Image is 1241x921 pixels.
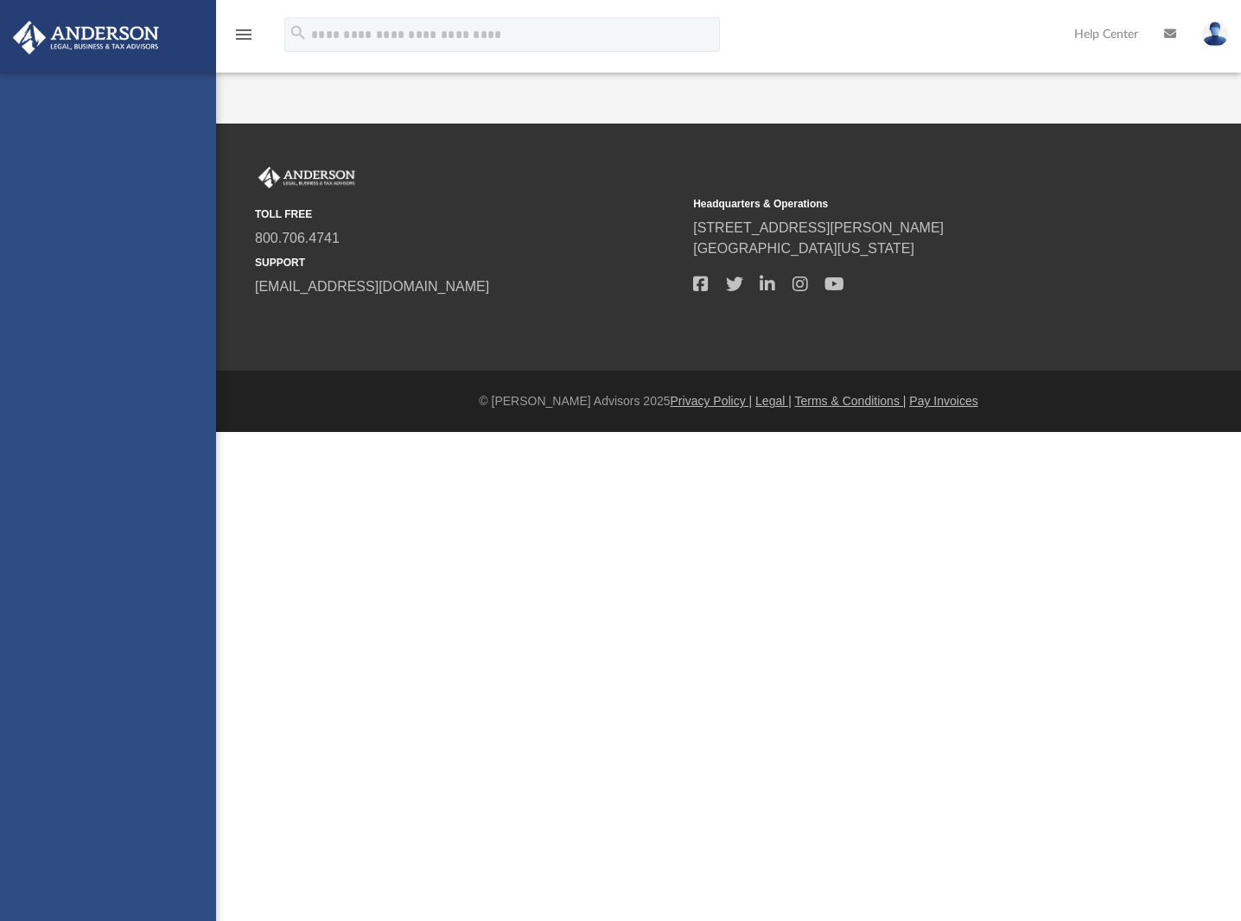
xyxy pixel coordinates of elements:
img: User Pic [1202,22,1228,47]
a: Terms & Conditions | [795,394,907,408]
small: SUPPORT [255,255,681,270]
i: menu [233,24,254,45]
a: [GEOGRAPHIC_DATA][US_STATE] [693,241,914,256]
a: Legal | [755,394,792,408]
img: Anderson Advisors Platinum Portal [255,167,359,189]
img: Anderson Advisors Platinum Portal [8,21,164,54]
a: [EMAIL_ADDRESS][DOMAIN_NAME] [255,279,489,294]
a: Pay Invoices [909,394,977,408]
a: [STREET_ADDRESS][PERSON_NAME] [693,220,944,235]
a: 800.706.4741 [255,231,340,245]
a: menu [233,33,254,45]
i: search [289,23,308,42]
small: Headquarters & Operations [693,196,1119,212]
small: TOLL FREE [255,206,681,222]
a: Privacy Policy | [671,394,753,408]
div: © [PERSON_NAME] Advisors 2025 [216,392,1241,410]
